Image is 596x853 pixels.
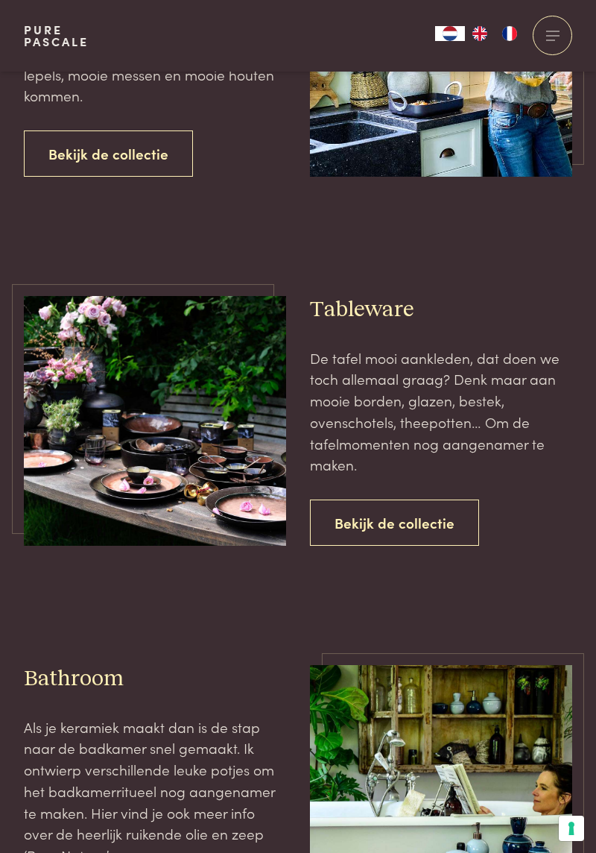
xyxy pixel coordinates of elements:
a: NL [435,26,465,41]
h2: Tableware [310,296,572,324]
a: Bekijk de collectie [24,130,193,177]
button: Uw voorkeuren voor toestemming voor trackingtechnologieën [559,816,584,841]
h2: Bathroom [24,665,286,693]
a: EN [465,26,495,41]
img: pure-pascale-naessens-_DSC3385 [24,296,286,547]
a: PurePascale [24,24,89,48]
ul: Language list [465,26,524,41]
div: Language [435,26,465,41]
a: Bekijk de collectie [310,500,479,547]
aside: Language selected: Nederlands [435,26,524,41]
a: FR [495,26,524,41]
p: De tafel mooi aankleden, dat doen we toch allemaal graag? Denk maar aan mooie borden, glazen, bes... [310,347,572,476]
